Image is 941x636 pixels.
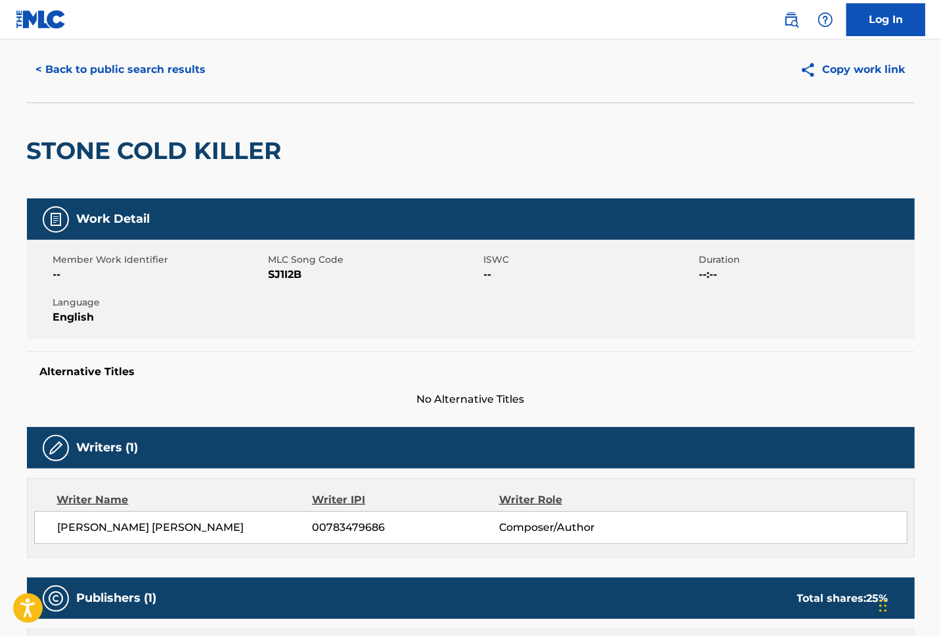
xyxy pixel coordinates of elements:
[48,440,64,456] img: Writers
[812,7,839,33] div: Help
[312,520,498,535] span: 00783479686
[58,520,313,535] span: [PERSON_NAME] [PERSON_NAME]
[867,592,888,604] span: 25 %
[53,296,265,309] span: Language
[846,3,925,36] a: Log In
[797,591,888,606] div: Total shares:
[53,309,265,325] span: English
[783,12,799,28] img: search
[16,10,66,29] img: MLC Logo
[778,7,804,33] a: Public Search
[879,586,887,625] div: Drag
[269,253,481,267] span: MLC Song Code
[791,53,915,86] button: Copy work link
[699,253,911,267] span: Duration
[484,253,696,267] span: ISWC
[40,365,902,378] h5: Alternative Titles
[800,62,823,78] img: Copy work link
[57,492,313,508] div: Writer Name
[27,136,288,166] h2: STONE COLD KILLER
[312,492,499,508] div: Writer IPI
[53,267,265,283] span: --
[269,267,481,283] span: SJ1I2B
[77,212,150,227] h5: Work Detail
[875,573,941,636] iframe: Chat Widget
[53,253,265,267] span: Member Work Identifier
[499,492,669,508] div: Writer Role
[27,53,215,86] button: < Back to public search results
[27,392,915,407] span: No Alternative Titles
[484,267,696,283] span: --
[77,591,157,606] h5: Publishers (1)
[48,212,64,227] img: Work Detail
[77,440,139,455] h5: Writers (1)
[818,12,833,28] img: help
[48,591,64,606] img: Publishers
[499,520,669,535] span: Composer/Author
[699,267,911,283] span: --:--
